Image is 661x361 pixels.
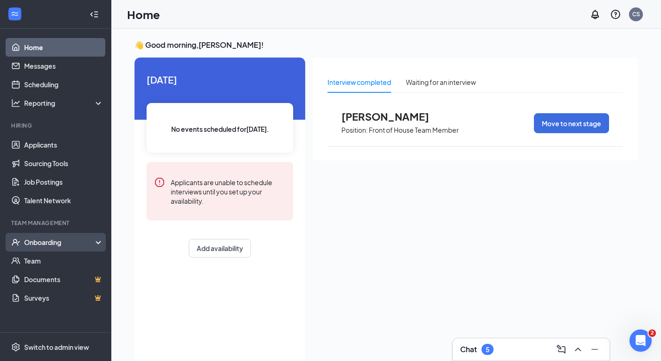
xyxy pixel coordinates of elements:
[11,122,102,129] div: Hiring
[534,113,609,133] button: Move to next stage
[406,77,476,87] div: Waiting for an interview
[24,191,103,210] a: Talent Network
[590,9,601,20] svg: Notifications
[24,98,104,108] div: Reporting
[11,238,20,247] svg: UserCheck
[341,126,368,135] p: Position:
[629,329,652,352] iframe: Intercom live chat
[171,177,286,206] div: Applicants are unable to schedule interviews until you set up your availability.
[369,126,459,135] p: Front of House Team Member
[24,342,89,352] div: Switch to admin view
[24,57,103,75] a: Messages
[24,289,103,307] a: SurveysCrown
[572,344,584,355] svg: ChevronUp
[11,98,20,108] svg: Analysis
[10,9,19,19] svg: WorkstreamLogo
[24,38,103,57] a: Home
[556,344,567,355] svg: ComposeMessage
[154,177,165,188] svg: Error
[460,344,477,355] h3: Chat
[632,10,640,18] div: CS
[571,342,585,357] button: ChevronUp
[327,77,391,87] div: Interview completed
[90,10,99,19] svg: Collapse
[24,238,96,247] div: Onboarding
[610,9,621,20] svg: QuestionInfo
[554,342,569,357] button: ComposeMessage
[24,173,103,191] a: Job Postings
[24,270,103,289] a: DocumentsCrown
[24,251,103,270] a: Team
[24,154,103,173] a: Sourcing Tools
[11,219,102,227] div: Team Management
[648,329,656,337] span: 2
[587,342,602,357] button: Minimize
[127,6,160,22] h1: Home
[24,75,103,94] a: Scheduling
[171,124,269,134] span: No events scheduled for [DATE] .
[486,346,489,354] div: 5
[147,72,293,87] span: [DATE]
[589,344,600,355] svg: Minimize
[24,135,103,154] a: Applicants
[135,40,638,50] h3: 👋 Good morning, [PERSON_NAME] !
[341,110,443,122] span: [PERSON_NAME]
[11,342,20,352] svg: Settings
[189,239,251,258] button: Add availability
